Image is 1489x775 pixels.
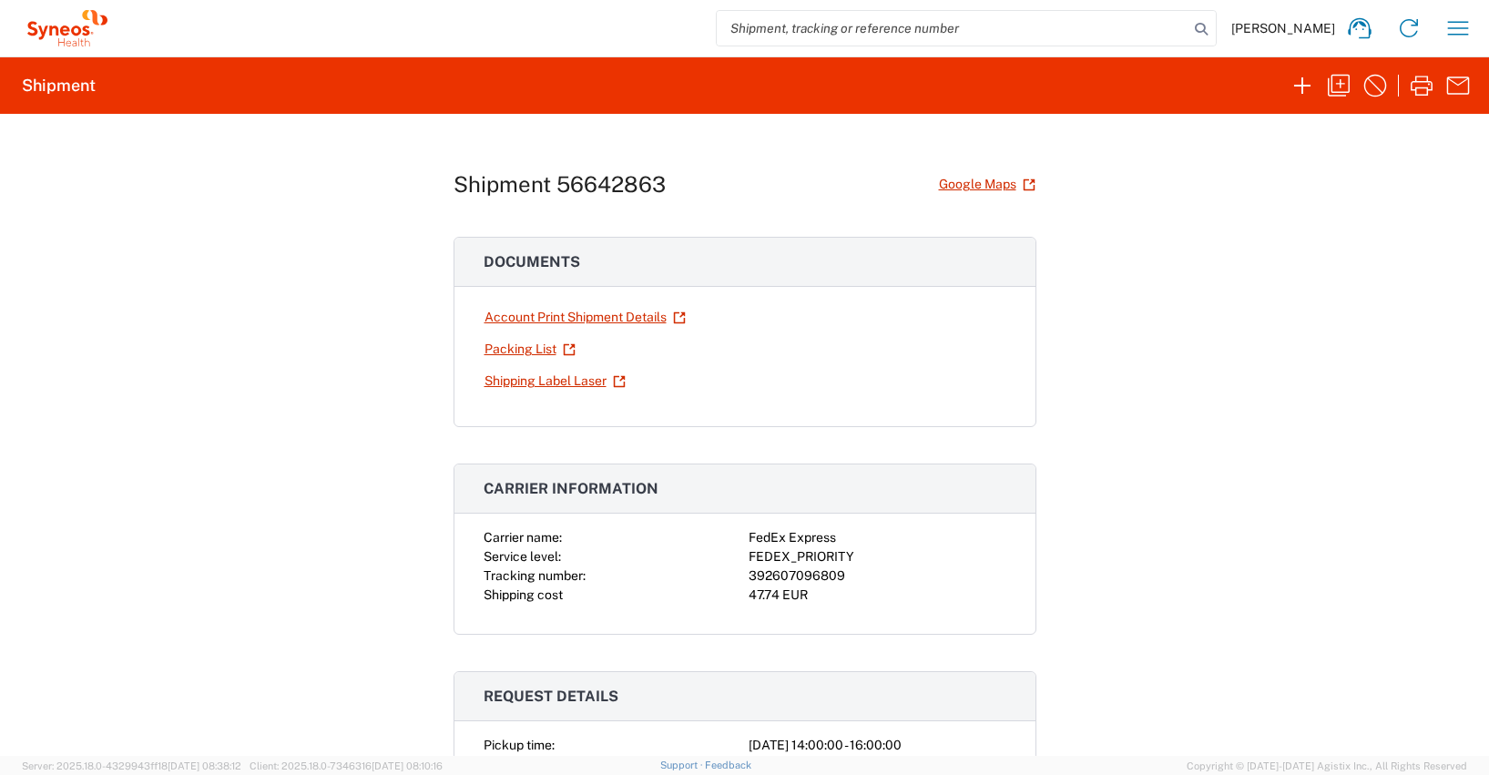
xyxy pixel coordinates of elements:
a: Packing List [484,333,576,365]
span: Carrier name: [484,530,562,545]
span: [PERSON_NAME] [1231,20,1335,36]
span: Tracking number: [484,568,586,583]
span: Shipping cost [484,587,563,602]
span: Carrier information [484,480,658,497]
input: Shipment, tracking or reference number [717,11,1188,46]
h1: Shipment 56642863 [454,171,666,198]
span: Pickup time: [484,738,555,752]
a: Google Maps [938,168,1036,200]
span: Client: 2025.18.0-7346316 [250,760,443,771]
span: Server: 2025.18.0-4329943ff18 [22,760,241,771]
div: 47.74 EUR [749,586,1006,605]
div: [DATE] 14:00:00 - 16:00:00 [749,736,1006,755]
span: Service level: [484,549,561,564]
span: Request details [484,688,618,705]
span: Copyright © [DATE]-[DATE] Agistix Inc., All Rights Reserved [1187,758,1467,774]
div: - [749,755,1006,774]
span: [DATE] 08:10:16 [372,760,443,771]
a: Feedback [705,760,751,770]
a: Shipping Label Laser [484,365,627,397]
h2: Shipment [22,75,96,97]
span: [DATE] 08:38:12 [168,760,241,771]
a: Account Print Shipment Details [484,301,687,333]
div: FedEx Express [749,528,1006,547]
div: FEDEX_PRIORITY [749,547,1006,566]
a: Support [660,760,706,770]
div: 392607096809 [749,566,1006,586]
span: Documents [484,253,580,270]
